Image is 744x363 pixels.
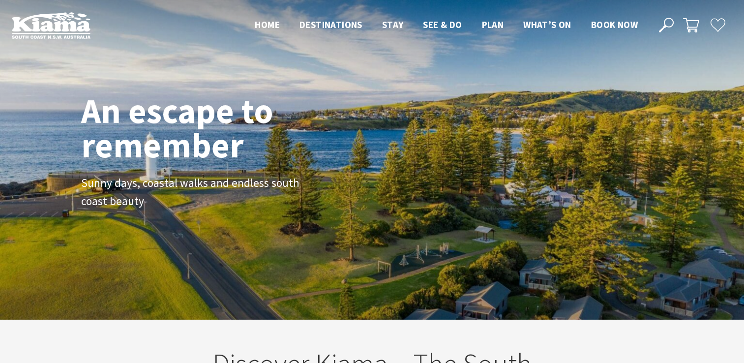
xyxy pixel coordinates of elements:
[523,19,571,30] span: What’s On
[81,93,352,162] h1: An escape to remember
[299,19,362,30] span: Destinations
[382,19,404,30] span: Stay
[245,17,648,33] nav: Main Menu
[591,19,638,30] span: Book now
[482,19,504,30] span: Plan
[423,19,462,30] span: See & Do
[81,174,302,211] p: Sunny days, coastal walks and endless south coast beauty
[12,12,90,39] img: Kiama Logo
[255,19,280,30] span: Home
